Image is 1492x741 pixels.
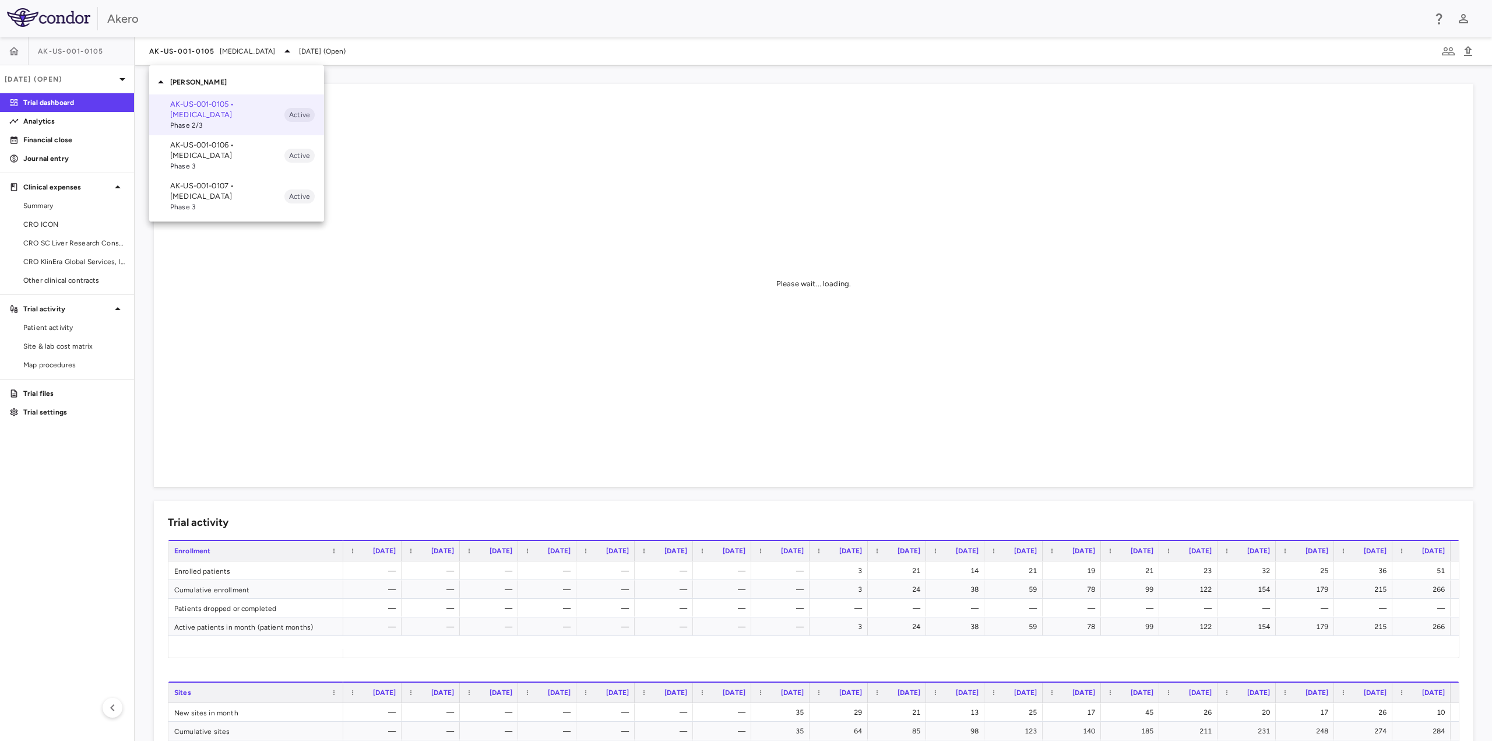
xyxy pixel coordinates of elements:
[170,161,284,171] span: Phase 3
[170,140,284,161] p: AK-US-001-0106 • [MEDICAL_DATA]
[170,181,284,202] p: AK-US-001-0107 • [MEDICAL_DATA]
[149,70,324,94] div: [PERSON_NAME]
[170,99,284,120] p: AK-US-001-0105 • [MEDICAL_DATA]
[284,191,315,202] span: Active
[149,94,324,135] div: AK-US-001-0105 • [MEDICAL_DATA]Phase 2/3Active
[170,202,284,212] span: Phase 3
[149,176,324,217] div: AK-US-001-0107 • [MEDICAL_DATA]Phase 3Active
[170,120,284,131] span: Phase 2/3
[170,77,324,87] p: [PERSON_NAME]
[284,150,315,161] span: Active
[149,135,324,176] div: AK-US-001-0106 • [MEDICAL_DATA]Phase 3Active
[284,110,315,120] span: Active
